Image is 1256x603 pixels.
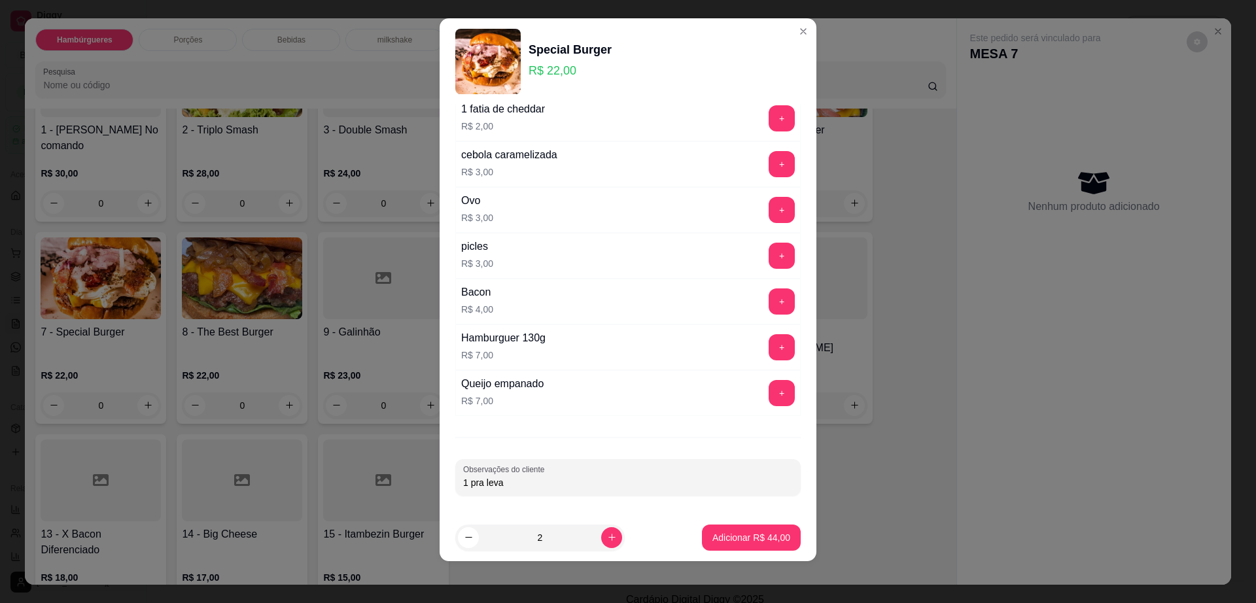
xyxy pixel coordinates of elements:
[769,334,795,360] button: add
[461,284,493,300] div: Bacon
[463,464,549,475] label: Observações do cliente
[461,330,546,346] div: Hamburguer 130g
[461,349,546,362] p: R$ 7,00
[769,197,795,223] button: add
[461,394,544,407] p: R$ 7,00
[702,525,801,551] button: Adicionar R$ 44,00
[461,211,493,224] p: R$ 3,00
[793,21,814,42] button: Close
[769,288,795,315] button: add
[461,147,557,163] div: cebola caramelizada
[769,105,795,131] button: add
[461,303,493,316] p: R$ 4,00
[529,41,612,59] div: Special Burger
[529,61,612,80] p: R$ 22,00
[463,476,793,489] input: Observações do cliente
[601,527,622,548] button: increase-product-quantity
[461,239,493,254] div: picles
[458,527,479,548] button: decrease-product-quantity
[461,376,544,392] div: Queijo empanado
[461,257,493,270] p: R$ 3,00
[769,151,795,177] button: add
[769,380,795,406] button: add
[461,120,545,133] p: R$ 2,00
[769,243,795,269] button: add
[461,193,493,209] div: Ovo
[461,101,545,117] div: 1 fatia de cheddar
[455,29,521,94] img: product-image
[461,165,557,179] p: R$ 3,00
[712,531,790,544] p: Adicionar R$ 44,00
